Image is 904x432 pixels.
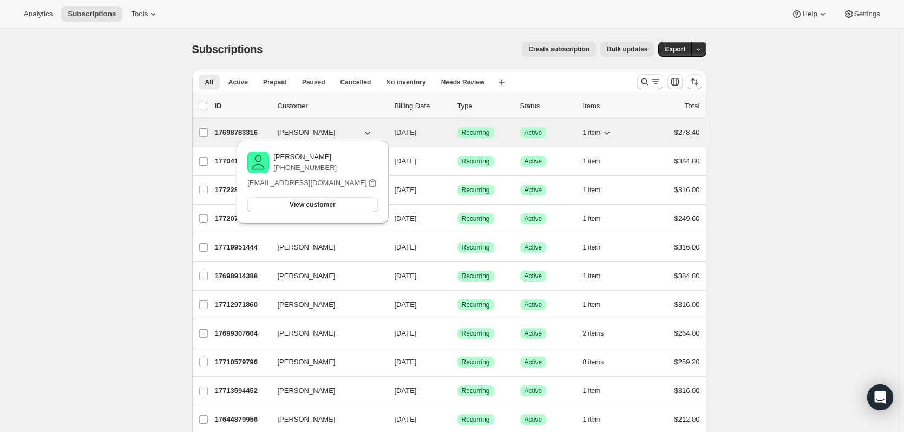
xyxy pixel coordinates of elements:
span: [DATE] [395,415,417,423]
button: 1 item [583,383,613,398]
span: 1 item [583,387,601,395]
p: Total [685,101,699,112]
button: Analytics [17,6,59,22]
button: 1 item [583,412,613,427]
span: [PERSON_NAME] [278,414,336,425]
span: [PERSON_NAME] [278,242,336,253]
button: Bulk updates [600,42,654,57]
span: $316.00 [674,243,700,251]
div: Type [457,101,512,112]
span: 1 item [583,243,601,252]
p: ID [215,101,269,112]
button: Customize table column order and visibility [667,74,683,89]
span: Recurring [462,243,490,252]
span: [DATE] [395,300,417,309]
div: 17698783316[PERSON_NAME][DATE]SuccessRecurringSuccessActive1 item$278.40 [215,125,700,140]
button: Search and filter results [637,74,663,89]
span: Recurring [462,128,490,137]
span: 1 item [583,300,601,309]
span: [PERSON_NAME] [278,271,336,282]
div: IDCustomerBilling DateTypeStatusItemsTotal [215,101,700,112]
span: $249.60 [674,214,700,222]
button: 1 item [583,240,613,255]
span: Active [525,157,542,166]
div: 17698914388[PERSON_NAME][DATE]SuccessRecurringSuccessActive1 item$384.80 [215,269,700,284]
p: 17698914388 [215,271,269,282]
p: 17720705108 [215,213,269,224]
span: 1 item [583,157,601,166]
div: 17710579796[PERSON_NAME][DATE]SuccessRecurringSuccessActive8 items$259.20 [215,355,700,370]
img: variant image [247,152,269,173]
span: [PERSON_NAME] [278,328,336,339]
span: 1 item [583,214,601,223]
span: Bulk updates [607,45,647,54]
span: Active [228,78,248,87]
div: 17644879956[PERSON_NAME][DATE]SuccessRecurringSuccessActive1 item$212.00 [215,412,700,427]
span: Recurring [462,214,490,223]
span: [DATE] [395,243,417,251]
button: [PERSON_NAME] [271,354,379,371]
p: 17644879956 [215,414,269,425]
p: 17719951444 [215,242,269,253]
button: [PERSON_NAME] [271,325,379,342]
p: [EMAIL_ADDRESS][DOMAIN_NAME] [247,178,366,188]
button: [PERSON_NAME] [271,296,379,313]
span: $316.00 [674,300,700,309]
span: [DATE] [395,186,417,194]
span: $316.00 [674,186,700,194]
span: [PERSON_NAME] [278,385,336,396]
span: [PERSON_NAME] [278,127,336,138]
span: $212.00 [674,415,700,423]
span: Create subscription [528,45,589,54]
span: 1 item [583,186,601,194]
span: [DATE] [395,157,417,165]
div: Items [583,101,637,112]
button: Sort the results [687,74,702,89]
span: $278.40 [674,128,700,136]
button: [PERSON_NAME] [271,124,379,141]
p: Billing Date [395,101,449,112]
p: [PHONE_NUMBER] [273,162,337,173]
button: 1 item [583,211,613,226]
button: [PERSON_NAME] [271,267,379,285]
button: 1 item [583,182,613,198]
button: 1 item [583,269,613,284]
span: Subscriptions [68,10,116,18]
p: 17699307604 [215,328,269,339]
div: 17713594452[PERSON_NAME][DATE]SuccessRecurringSuccessActive1 item$316.00 [215,383,700,398]
p: Status [520,101,574,112]
span: View customer [290,200,335,209]
span: [DATE] [395,128,417,136]
p: Customer [278,101,386,112]
span: Active [525,329,542,338]
span: 1 item [583,128,601,137]
span: Active [525,415,542,424]
span: Recurring [462,186,490,194]
span: 2 items [583,329,604,338]
span: [PERSON_NAME] [278,357,336,368]
button: Export [658,42,692,57]
span: Recurring [462,272,490,280]
button: 2 items [583,326,616,341]
p: 17710579796 [215,357,269,368]
span: Recurring [462,300,490,309]
button: [PERSON_NAME] [271,239,379,256]
span: Recurring [462,329,490,338]
div: 17719951444[PERSON_NAME][DATE]SuccessRecurringSuccessActive1 item$316.00 [215,240,700,255]
span: Help [802,10,817,18]
span: [DATE] [395,329,417,337]
button: Create subscription [522,42,596,57]
button: 1 item [583,125,613,140]
div: 17720705108[PERSON_NAME][DATE]SuccessRecurringSuccessActive1 item$249.60 [215,211,700,226]
span: Recurring [462,387,490,395]
button: [PERSON_NAME] [271,382,379,400]
span: Active [525,186,542,194]
p: [PERSON_NAME] [273,152,337,162]
span: Settings [854,10,880,18]
button: 8 items [583,355,616,370]
span: Active [525,358,542,366]
p: 17712971860 [215,299,269,310]
span: $384.80 [674,157,700,165]
button: Settings [837,6,887,22]
span: Recurring [462,157,490,166]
